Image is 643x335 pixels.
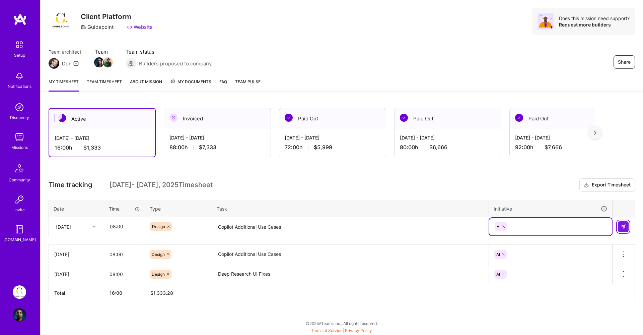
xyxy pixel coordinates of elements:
div: Community [9,176,30,183]
div: 16:00 h [55,144,150,151]
img: bell [13,69,26,83]
span: [DATE] - [DATE] , 2025 Timesheet [110,181,213,189]
div: [DOMAIN_NAME] [3,236,36,243]
input: HH:MM [104,218,144,235]
div: [DATE] [56,223,71,230]
span: Builders proposed to company [139,60,212,67]
div: Paid Out [510,108,616,129]
div: Setup [14,52,25,59]
div: Active [49,109,155,129]
span: Team [95,48,112,55]
i: icon CompanyGray [81,24,86,30]
div: Guidepoint [81,23,114,31]
img: teamwork [13,130,26,144]
div: Does this mission need support? [559,15,630,21]
th: Total [49,284,104,302]
div: Dor [62,60,71,67]
img: Active [58,114,66,122]
img: Team Member Avatar [103,57,113,67]
i: icon Chevron [92,225,96,228]
div: 88:00 h [169,144,265,151]
div: © 2025 ATeams Inc., All rights reserved. [40,315,643,332]
img: setup [12,38,26,52]
div: Missions [11,144,28,151]
img: Paid Out [285,114,293,122]
span: Design [152,272,165,277]
a: My Documents [170,78,211,92]
div: [DATE] - [DATE] [285,134,380,141]
span: | [311,328,372,333]
input: HH:MM [104,265,145,283]
textarea: Deep Research UI Fixes [213,265,488,283]
a: Team Member Avatar [103,57,112,68]
a: Team Member Avatar [95,57,103,68]
div: Invite [14,206,25,213]
div: Paid Out [395,108,501,129]
span: Team architect [49,48,81,55]
img: Avatar [538,13,554,30]
span: AI [496,252,500,257]
span: Team status [126,48,212,55]
th: Date [49,200,104,217]
span: $6,666 [429,144,447,151]
img: logo [13,13,27,25]
th: Type [145,200,212,217]
span: Time tracking [49,181,92,189]
div: 92:00 h [515,144,611,151]
a: Team timesheet [87,78,122,92]
img: Paid Out [400,114,408,122]
img: Company Logo [49,10,73,31]
span: $7,333 [199,144,216,151]
div: Notifications [8,83,31,90]
img: Builders proposed to company [126,58,136,69]
a: Website [127,23,153,31]
img: Team Architect [49,58,59,69]
a: User Avatar [11,308,28,322]
img: Invoiced [169,114,177,122]
img: Invite [13,193,26,206]
img: Community [11,160,27,176]
span: AI [496,272,500,277]
a: FAQ [219,78,227,92]
img: Paid Out [515,114,523,122]
a: Team Pulse [235,78,261,92]
th: 16:00 [104,284,145,302]
th: Task [212,200,489,217]
input: HH:MM [104,245,145,263]
span: AI [497,224,500,229]
textarea: Copilot Additional Use Cases [213,245,488,264]
img: guide book [13,223,26,236]
a: About Mission [130,78,162,92]
img: Team Member Avatar [94,57,104,67]
span: Design [152,224,165,229]
img: Guidepoint: Client Platform [13,285,26,299]
textarea: Copilot Additional Use Cases [213,218,488,236]
img: right [594,130,596,135]
a: Terms of Service [311,328,343,333]
img: User Avatar [13,308,26,322]
a: My timesheet [49,78,79,92]
div: 80:00 h [400,144,496,151]
span: $ 1,333.28 [150,290,173,296]
i: icon Download [584,182,589,189]
span: $1,333 [83,144,101,151]
div: Request more builders [559,21,630,28]
span: Share [618,59,631,65]
span: My Documents [170,78,211,86]
div: [DATE] [54,271,98,278]
div: [DATE] - [DATE] [515,134,611,141]
div: [DATE] - [DATE] [55,134,150,142]
div: 72:00 h [285,144,380,151]
img: discovery [13,101,26,114]
i: icon Mail [73,61,79,66]
span: Design [152,252,165,257]
div: Paid Out [279,108,386,129]
span: Team Pulse [235,79,261,84]
div: [DATE] [54,251,98,258]
span: $5,999 [314,144,332,151]
a: Privacy Policy [345,328,372,333]
div: Initiative [494,205,608,213]
div: Discovery [10,114,29,121]
button: Share [614,55,635,69]
h3: Client Platform [81,12,153,21]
